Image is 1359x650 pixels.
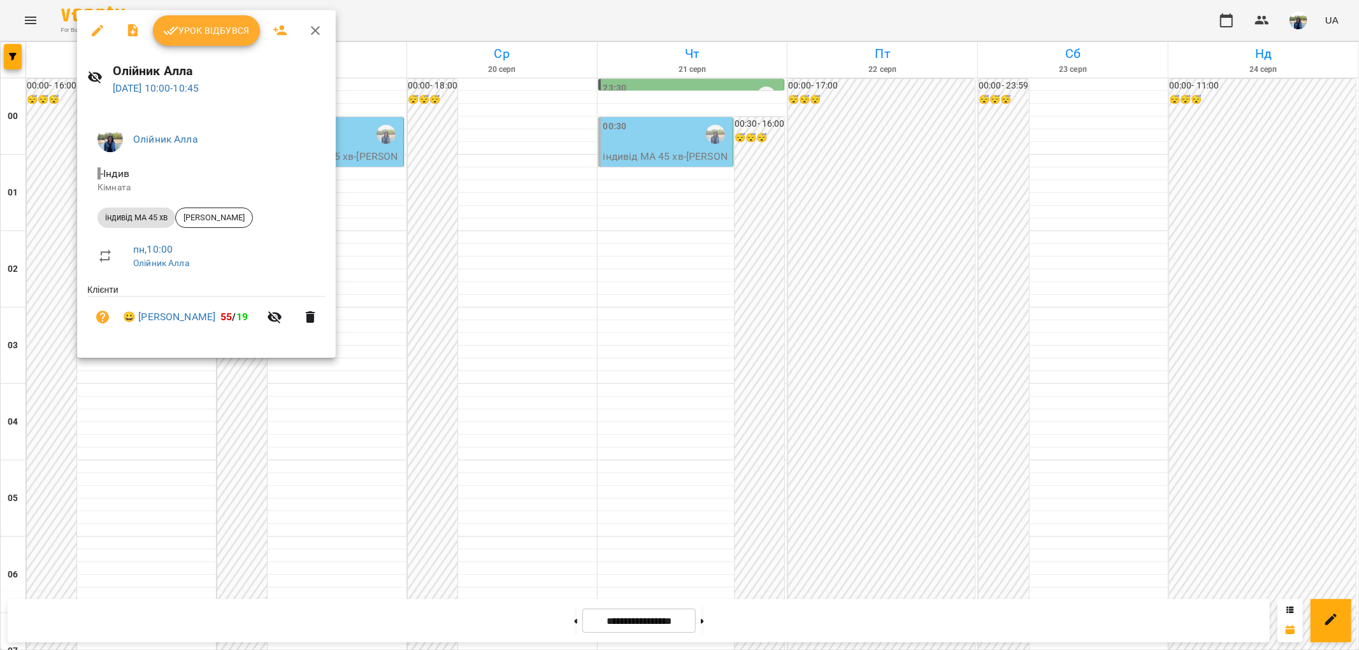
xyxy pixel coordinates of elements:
span: - Індив [97,167,132,180]
a: Олійник Алла [133,133,198,145]
a: пн , 10:00 [133,243,173,255]
span: [PERSON_NAME] [176,212,252,223]
img: 79bf113477beb734b35379532aeced2e.jpg [97,127,123,152]
a: [DATE] 10:00-10:45 [113,82,199,94]
div: [PERSON_NAME] [175,208,253,228]
a: Олійник Алла [133,258,189,268]
span: 19 [236,311,248,323]
a: 😀 [PERSON_NAME] [123,309,215,325]
button: Візит ще не сплачено. Додати оплату? [87,302,118,332]
span: індивід МА 45 хв [97,212,175,223]
ul: Клієнти [87,283,326,343]
h6: Олійник Алла [113,61,326,81]
button: Урок відбувся [153,15,260,46]
p: Кімната [97,181,315,194]
span: 55 [220,311,232,323]
b: / [220,311,248,323]
span: Урок відбувся [163,23,250,38]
